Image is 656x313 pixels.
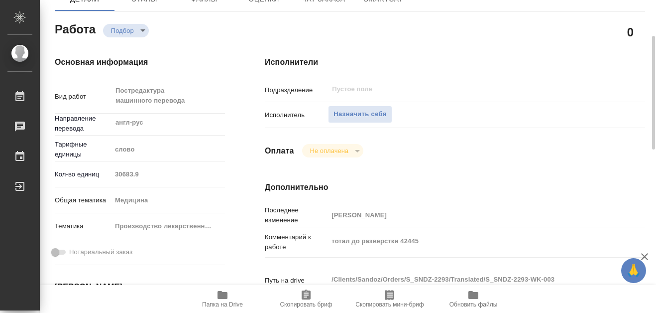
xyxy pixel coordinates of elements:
[55,92,111,102] p: Вид работ
[621,258,646,283] button: 🙏
[265,205,328,225] p: Последнее изменение
[103,24,149,37] div: Подбор
[625,260,642,281] span: 🙏
[331,83,590,95] input: Пустое поле
[328,271,613,288] textarea: /Clients/Sandoz/Orders/S_SNDZ-2293/Translated/S_SNDZ-2293-WK-003
[111,167,225,181] input: Пустое поле
[265,145,294,157] h4: Оплата
[55,221,111,231] p: Тематика
[55,114,111,134] p: Направление перевода
[55,140,111,159] p: Тарифные единицы
[55,169,111,179] p: Кол-во единиц
[264,285,348,313] button: Скопировать бриф
[55,281,225,293] h4: [PERSON_NAME]
[111,218,225,235] div: Производство лекарственных препаратов
[307,147,351,155] button: Не оплачена
[265,276,328,286] p: Путь на drive
[265,85,328,95] p: Подразделение
[280,301,332,308] span: Скопировать бриф
[265,110,328,120] p: Исполнитель
[265,56,645,68] h4: Исполнители
[432,285,515,313] button: Обновить файлы
[55,195,111,205] p: Общая тематика
[265,181,645,193] h4: Дополнительно
[302,144,363,157] div: Подбор
[355,301,424,308] span: Скопировать мини-бриф
[333,109,386,120] span: Назначить себя
[328,106,392,123] button: Назначить себя
[111,192,225,209] div: Медицина
[328,233,613,250] textarea: тотал до разверстки 42445
[181,285,264,313] button: Папка на Drive
[55,19,96,37] h2: Работа
[69,247,132,257] span: Нотариальный заказ
[111,141,225,158] div: слово
[328,208,613,222] input: Пустое поле
[108,26,137,35] button: Подбор
[202,301,243,308] span: Папка на Drive
[348,285,432,313] button: Скопировать мини-бриф
[55,56,225,68] h4: Основная информация
[265,232,328,252] p: Комментарий к работе
[449,301,498,308] span: Обновить файлы
[627,23,634,40] h2: 0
